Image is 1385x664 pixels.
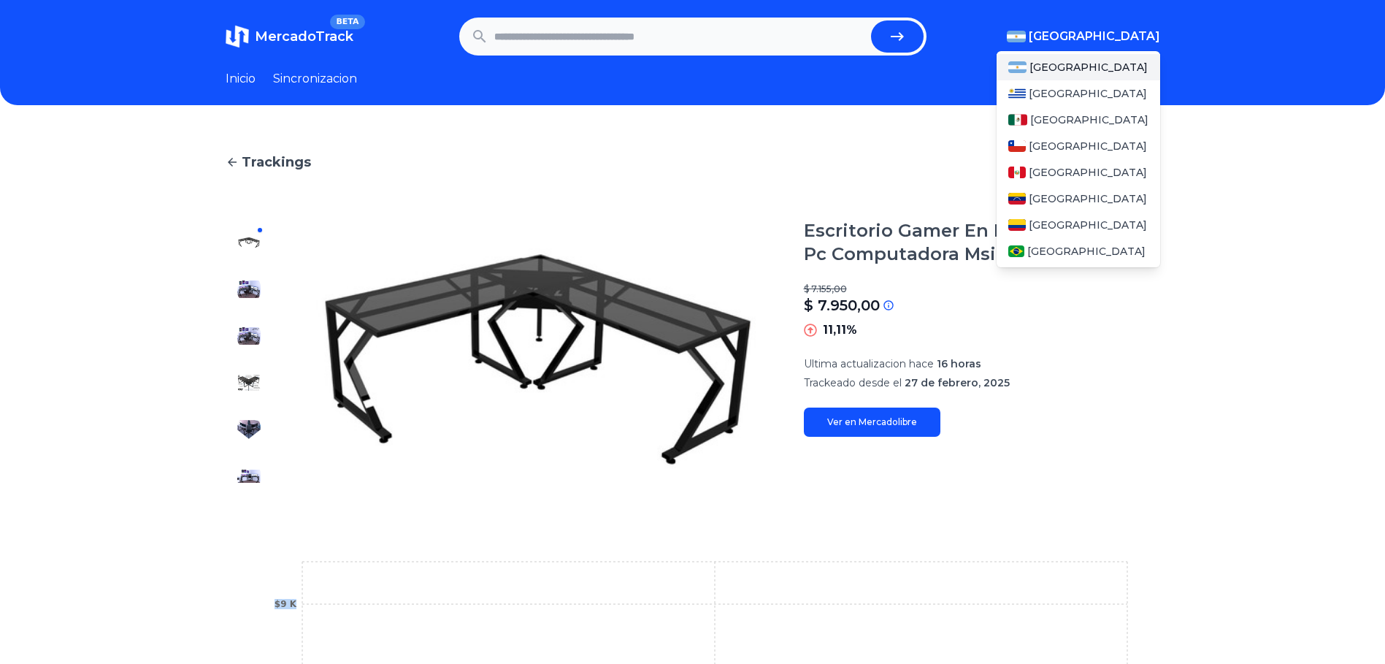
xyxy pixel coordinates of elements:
[804,219,1160,266] h1: Escritorio Gamer En L Black K Vidrio Pc Computadora Msi
[905,376,1010,389] span: 27 de febrero, 2025
[1029,60,1148,75] span: [GEOGRAPHIC_DATA]
[237,418,261,441] img: Escritorio Gamer En L Black K Vidrio Pc Computadora Msi
[237,371,261,394] img: Escritorio Gamer En L Black K Vidrio Pc Computadora Msi
[1029,191,1147,206] span: [GEOGRAPHIC_DATA]
[1029,28,1160,45] span: [GEOGRAPHIC_DATA]
[804,295,880,316] p: $ 7.950,00
[997,80,1160,107] a: Uruguay[GEOGRAPHIC_DATA]
[997,107,1160,133] a: Mexico[GEOGRAPHIC_DATA]
[1030,112,1148,127] span: [GEOGRAPHIC_DATA]
[1029,86,1147,101] span: [GEOGRAPHIC_DATA]
[997,54,1160,80] a: Argentina[GEOGRAPHIC_DATA]
[237,278,261,301] img: Escritorio Gamer En L Black K Vidrio Pc Computadora Msi
[1008,167,1026,178] img: Peru
[226,25,353,48] a: MercadoTrackBETA
[997,238,1160,264] a: Brasil[GEOGRAPHIC_DATA]
[1029,139,1147,153] span: [GEOGRAPHIC_DATA]
[226,70,256,88] a: Inicio
[237,231,261,254] img: Escritorio Gamer En L Black K Vidrio Pc Computadora Msi
[1008,245,1025,257] img: Brasil
[1027,244,1146,259] span: [GEOGRAPHIC_DATA]
[226,25,249,48] img: MercadoTrack
[1008,114,1027,126] img: Mexico
[1008,193,1026,205] img: Venezuela
[1008,219,1026,231] img: Colombia
[1007,28,1160,45] button: [GEOGRAPHIC_DATA]
[823,321,857,339] p: 11,11%
[1029,218,1147,232] span: [GEOGRAPHIC_DATA]
[804,283,1160,295] p: $ 7.155,00
[1007,31,1026,42] img: Argentina
[997,212,1160,238] a: Colombia[GEOGRAPHIC_DATA]
[242,152,311,172] span: Trackings
[804,376,902,389] span: Trackeado desde el
[804,357,934,370] span: Ultima actualizacion hace
[226,152,1160,172] a: Trackings
[937,357,981,370] span: 16 horas
[237,465,261,488] img: Escritorio Gamer En L Black K Vidrio Pc Computadora Msi
[255,28,353,45] span: MercadoTrack
[1029,165,1147,180] span: [GEOGRAPHIC_DATA]
[1008,61,1027,73] img: Argentina
[997,133,1160,159] a: Chile[GEOGRAPHIC_DATA]
[1008,88,1026,99] img: Uruguay
[302,219,775,500] img: Escritorio Gamer En L Black K Vidrio Pc Computadora Msi
[273,70,357,88] a: Sincronizacion
[997,186,1160,212] a: Venezuela[GEOGRAPHIC_DATA]
[997,159,1160,186] a: Peru[GEOGRAPHIC_DATA]
[804,408,940,437] a: Ver en Mercadolibre
[237,324,261,348] img: Escritorio Gamer En L Black K Vidrio Pc Computadora Msi
[1008,140,1026,152] img: Chile
[330,15,364,29] span: BETA
[274,599,296,609] tspan: $9 K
